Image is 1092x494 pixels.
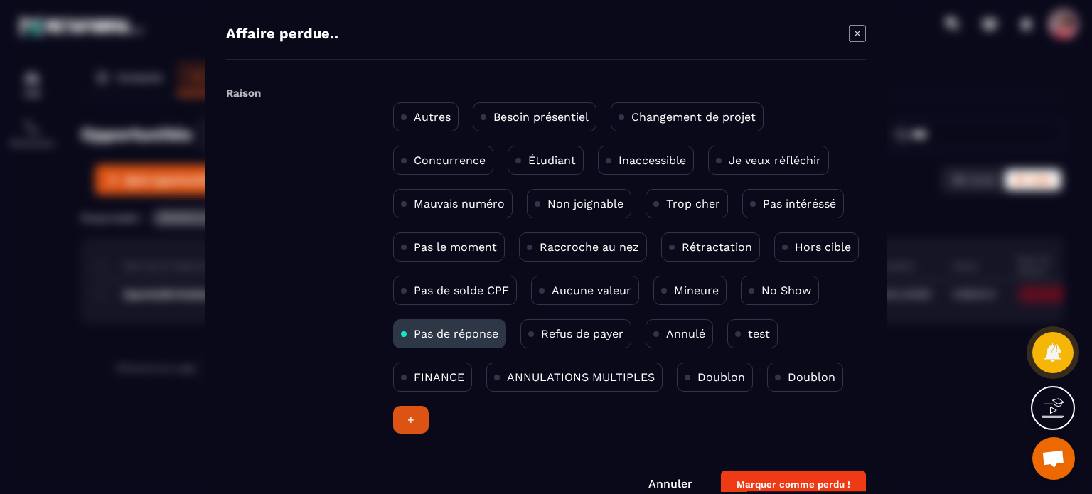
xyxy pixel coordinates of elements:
[414,197,505,210] p: Mauvais numéro
[226,25,338,45] h4: Affaire perdue..
[414,284,509,297] p: Pas de solde CPF
[763,197,836,210] p: Pas intéréssé
[547,197,623,210] p: Non joignable
[748,327,770,340] p: test
[414,110,451,124] p: Autres
[795,240,851,254] p: Hors cible
[414,327,498,340] p: Pas de réponse
[619,154,686,167] p: Inaccessible
[226,87,261,100] label: Raison
[729,154,821,167] p: Je veux réfléchir
[507,370,655,384] p: ANNULATIONS MULTIPLES
[648,477,692,490] a: Annuler
[631,110,756,124] p: Changement de projet
[674,284,719,297] p: Mineure
[528,154,576,167] p: Étudiant
[788,370,835,384] p: Doublon
[1032,437,1075,480] div: Ouvrir le chat
[666,327,705,340] p: Annulé
[414,240,497,254] p: Pas le moment
[697,370,745,384] p: Doublon
[682,240,752,254] p: Rétractation
[414,370,464,384] p: FINANCE
[540,240,639,254] p: Raccroche au nez
[666,197,720,210] p: Trop cher
[414,154,486,167] p: Concurrence
[393,406,429,434] div: +
[552,284,631,297] p: Aucune valeur
[761,284,811,297] p: No Show
[493,110,589,124] p: Besoin présentiel
[541,327,623,340] p: Refus de payer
